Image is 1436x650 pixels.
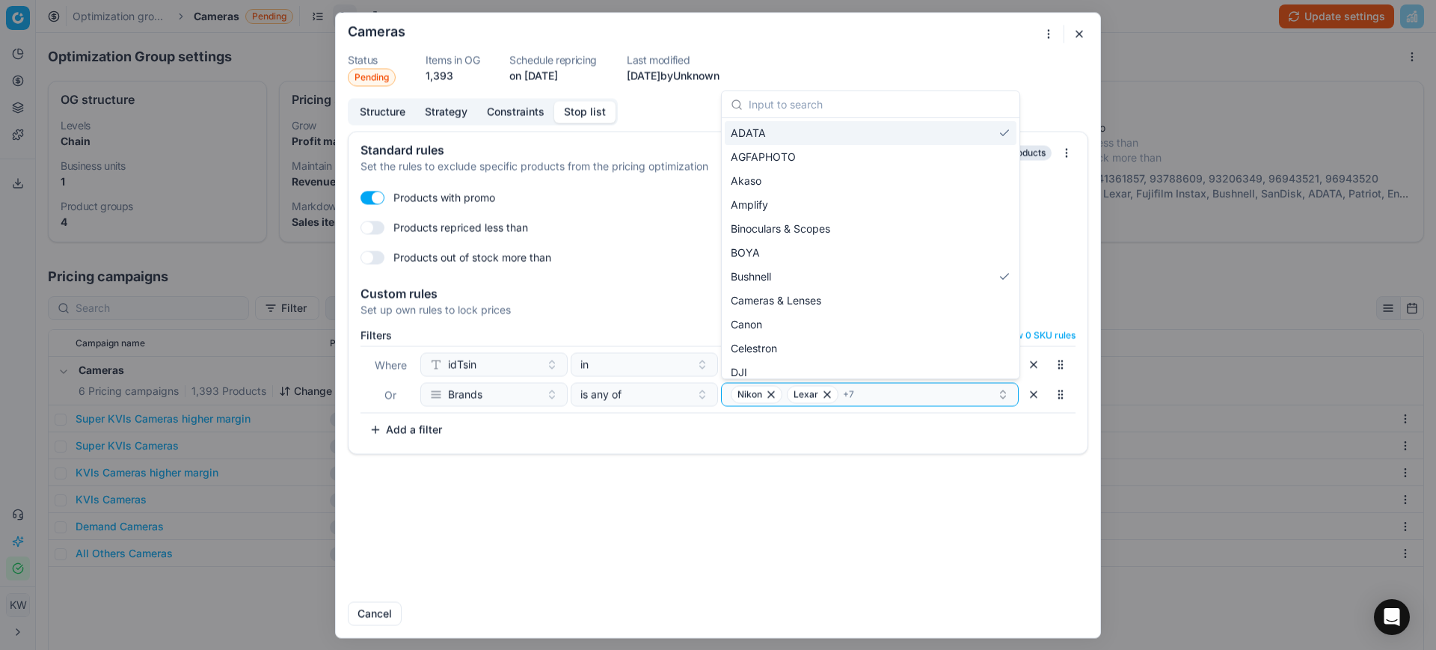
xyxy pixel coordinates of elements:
[731,126,766,141] span: ADATA
[722,118,1019,378] div: Suggestions
[984,329,1076,341] button: Show 0 SKU rules
[360,330,392,340] label: Filters
[731,365,747,380] span: DJI
[627,55,719,65] dt: Last modified
[731,269,771,284] span: Bushnell
[794,388,818,400] span: Lexar
[360,302,1076,317] div: Set up own rules to lock prices
[627,68,719,83] p: [DATE] by Unknown
[731,293,821,308] span: Cameras & Lenses
[350,101,415,123] button: Structure
[448,357,476,372] span: idTsin
[384,388,396,401] span: Or
[393,250,551,265] label: Products out of stock more than
[509,55,597,65] dt: Schedule repricing
[843,388,854,400] span: + 7
[737,388,762,400] span: Nikon
[426,55,479,65] dt: Items in OG
[348,601,402,625] button: Cancel
[393,220,528,235] label: Products repriced less than
[360,417,451,441] button: Add a filter
[731,317,762,332] span: Canon
[554,101,616,123] button: Stop list
[721,382,1019,406] button: NikonLexar+7
[448,387,482,402] span: Brands
[360,287,1076,299] div: Custom rules
[580,357,589,372] span: in
[509,69,558,82] span: on [DATE]
[731,150,796,165] span: AGFAPHOTO
[348,68,396,86] span: Pending
[415,101,477,123] button: Strategy
[360,159,750,174] div: Set the rules to exclude specific products from the pricing optimization
[580,387,622,402] span: is any of
[360,144,750,156] div: Standard rules
[426,69,453,82] span: 1,393
[348,25,405,38] h2: Cameras
[731,174,761,188] span: Akaso
[348,55,396,65] dt: Status
[375,358,407,371] span: Where
[393,190,495,205] label: Products with promo
[731,197,768,212] span: Amplify
[749,90,1010,120] input: Input to search
[731,245,760,260] span: BOYA
[477,101,554,123] button: Constraints
[731,221,830,236] span: Binoculars & Scopes
[731,341,777,356] span: Celestron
